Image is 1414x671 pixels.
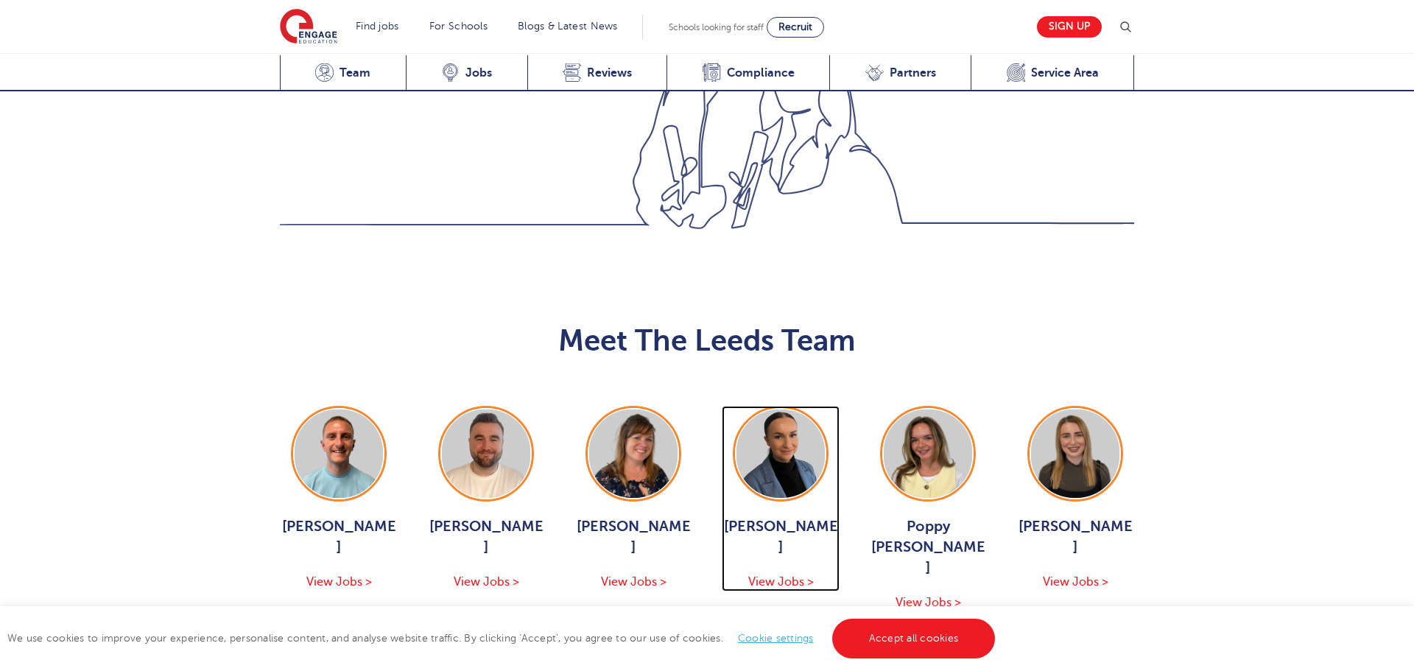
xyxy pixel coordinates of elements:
[722,406,840,591] a: [PERSON_NAME] View Jobs >
[748,575,814,589] span: View Jobs >
[280,323,1134,359] h2: Meet The Leeds Team
[280,9,337,46] img: Engage Education
[767,17,824,38] a: Recruit
[869,516,987,578] span: Poppy [PERSON_NAME]
[7,633,999,644] span: We use cookies to improve your experience, personalise content, and analyse website traffic. By c...
[778,21,812,32] span: Recruit
[574,406,692,591] a: [PERSON_NAME] View Jobs >
[666,55,829,91] a: Compliance
[722,516,840,558] span: [PERSON_NAME]
[427,406,545,591] a: [PERSON_NAME] View Jobs >
[527,55,667,91] a: Reviews
[1016,406,1134,591] a: [PERSON_NAME] View Jobs >
[829,55,971,91] a: Partners
[589,410,678,498] img: Joanne Wright
[869,406,987,612] a: Poppy [PERSON_NAME] View Jobs >
[832,619,996,658] a: Accept all cookies
[427,516,545,558] span: [PERSON_NAME]
[574,516,692,558] span: [PERSON_NAME]
[1043,575,1108,589] span: View Jobs >
[340,66,370,80] span: Team
[890,66,936,80] span: Partners
[738,633,814,644] a: Cookie settings
[736,410,825,498] img: Holly Johnson
[295,410,383,498] img: George Dignam
[1037,16,1102,38] a: Sign up
[406,55,527,91] a: Jobs
[442,410,530,498] img: Chris Rushton
[971,55,1134,91] a: Service Area
[518,21,618,32] a: Blogs & Latest News
[669,22,764,32] span: Schools looking for staff
[896,596,961,609] span: View Jobs >
[356,21,399,32] a: Find jobs
[1016,516,1134,558] span: [PERSON_NAME]
[280,55,406,91] a: Team
[587,66,632,80] span: Reviews
[1031,410,1119,498] img: Layla McCosker
[280,406,398,591] a: [PERSON_NAME] View Jobs >
[601,575,666,589] span: View Jobs >
[884,410,972,498] img: Poppy Burnside
[1031,66,1099,80] span: Service Area
[727,66,795,80] span: Compliance
[429,21,488,32] a: For Schools
[454,575,519,589] span: View Jobs >
[306,575,372,589] span: View Jobs >
[465,66,492,80] span: Jobs
[280,516,398,558] span: [PERSON_NAME]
